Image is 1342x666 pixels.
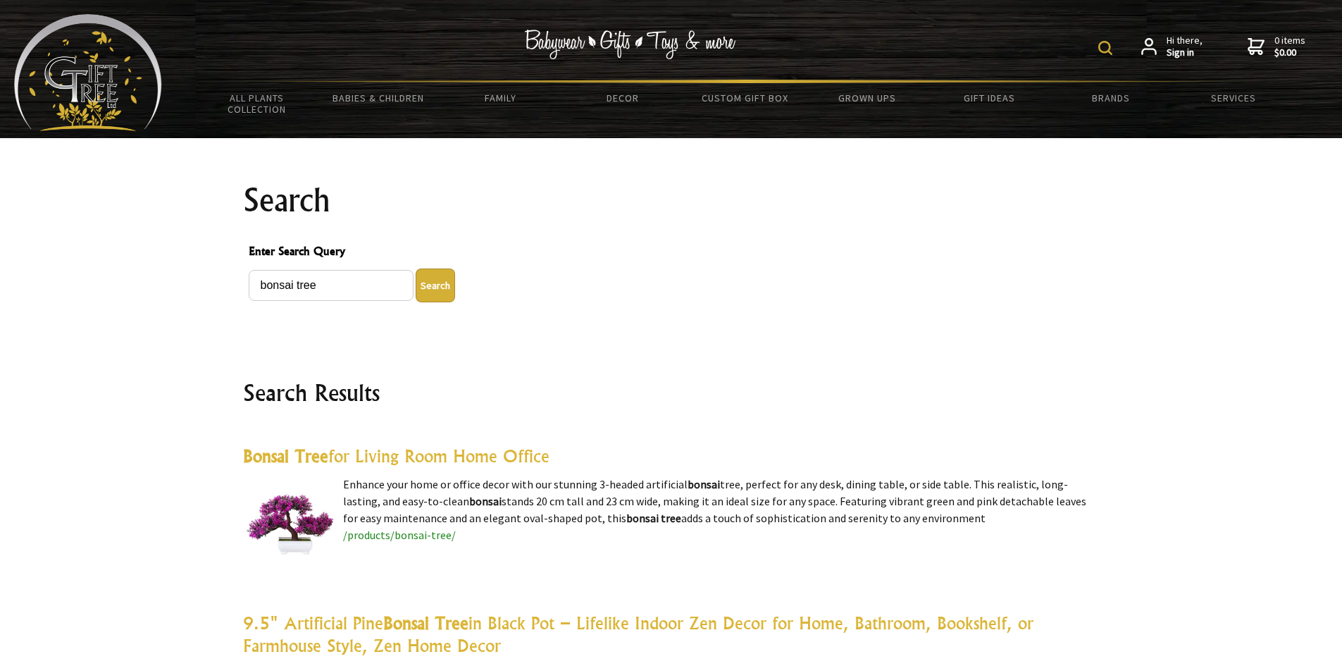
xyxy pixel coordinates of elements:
a: Services [1172,83,1294,113]
a: Decor [561,83,683,113]
a: Bonsai Treefor Living Room Home Office [243,445,549,467]
img: Babywear - Gifts - Toys & more [525,30,736,59]
strong: Sign in [1167,47,1203,59]
a: All Plants Collection [196,83,318,124]
a: Babies & Children [318,83,440,113]
span: Hi there, [1167,35,1203,59]
a: 0 items$0.00 [1248,35,1305,59]
highlight: bonsai tree [626,511,681,525]
span: Enter Search Query [249,242,1094,263]
button: Enter Search Query [416,269,455,302]
h1: Search [243,183,1100,217]
a: Brands [1050,83,1172,113]
highlight: bonsai [469,494,502,508]
highlight: Bonsai Tree [383,612,468,634]
a: Custom Gift Box [684,83,806,113]
highlight: Bonsai Tree [243,445,328,467]
img: Bonsai Tree for Living Room Home Office [243,476,336,569]
a: Gift Ideas [928,83,1050,113]
a: 9.5" Artificial PineBonsai Treein Black Pot – Lifelike Indoor Zen Decor for Home, Bathroom, Books... [243,612,1033,656]
h2: Search Results [243,376,1100,409]
highlight: bonsai [688,477,720,491]
a: Grown Ups [806,83,928,113]
a: Family [440,83,561,113]
a: Hi there,Sign in [1141,35,1203,59]
strong: $0.00 [1274,47,1305,59]
span: 0 items [1274,34,1305,59]
img: product search [1098,41,1112,55]
img: Babyware - Gifts - Toys and more... [14,14,162,131]
input: Enter Search Query [249,270,414,301]
a: /products/bonsai-tree/ [343,528,456,542]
